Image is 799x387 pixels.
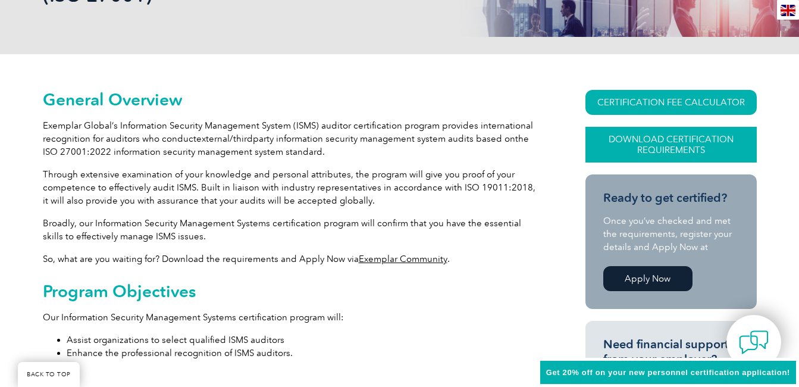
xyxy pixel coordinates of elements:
h3: Need financial support from your employer? [603,337,739,367]
li: Assist organizations to select qualified ISMS auditors [67,333,543,347]
h3: Ready to get certified? [603,191,739,205]
li: Enhance the professional recognition of ISMS auditors. [67,347,543,360]
a: BACK TO TOP [18,362,80,387]
p: Exemplar Global’s Information Security Management System (ISMS) auditor certification program pro... [43,119,543,158]
span: party information security management system audits based on [253,133,515,144]
p: Once you’ve checked and met the requirements, register your details and Apply Now at [603,214,739,254]
span: external/third [196,133,253,144]
p: So, what are you waiting for? Download the requirements and Apply Now via . [43,252,543,266]
h2: Program Objectives [43,282,543,301]
span: Get 20% off on your new personnel certification application! [546,368,790,377]
a: Download Certification Requirements [585,127,757,163]
a: Apply Now [603,266,693,291]
img: contact-chat.png [739,327,769,357]
a: CERTIFICATION FEE CALCULATOR [585,90,757,115]
img: en [781,5,795,16]
a: Exemplar Community [359,254,447,264]
p: Our Information Security Management Systems certification program will: [43,311,543,324]
p: Broadly, our Information Security Management Systems certification program will confirm that you ... [43,217,543,243]
h2: General Overview [43,90,543,109]
p: Through extensive examination of your knowledge and personal attributes, the program will give yo... [43,168,543,207]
